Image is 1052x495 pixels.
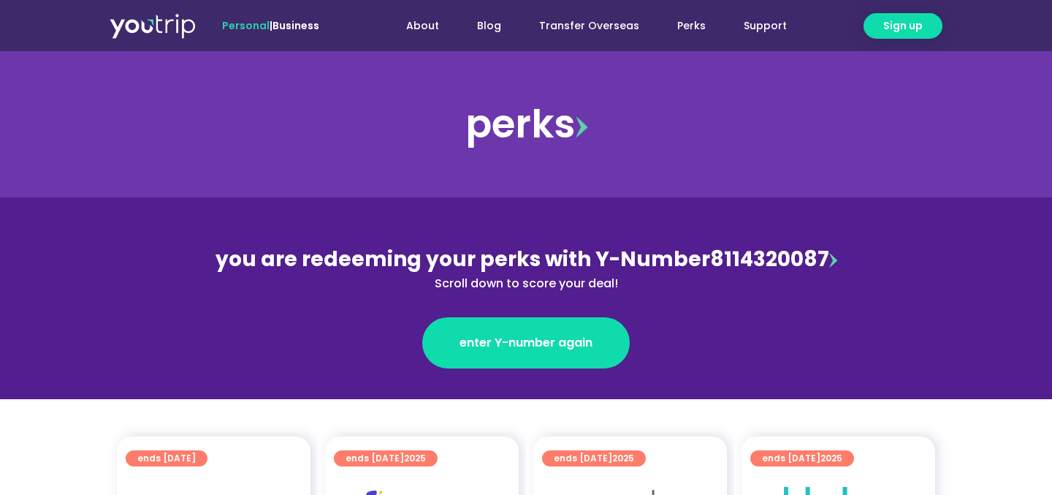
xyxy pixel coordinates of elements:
a: Transfer Overseas [520,12,658,39]
span: ends [DATE] [554,450,634,466]
div: 8114320087 [209,244,843,292]
a: Blog [458,12,520,39]
nav: Menu [359,12,806,39]
span: you are redeeming your perks with Y-Number [216,245,710,273]
span: Sign up [883,18,923,34]
a: ends [DATE]2025 [542,450,646,466]
a: Business [272,18,319,33]
a: Sign up [864,13,942,39]
span: ends [DATE] [137,450,196,466]
span: 2025 [820,452,842,464]
a: About [387,12,458,39]
span: ends [DATE] [346,450,426,466]
a: ends [DATE]2025 [334,450,438,466]
span: | [222,18,319,33]
div: Scroll down to score your deal! [209,275,843,292]
span: 2025 [612,452,634,464]
span: 2025 [404,452,426,464]
a: Perks [658,12,725,39]
a: Support [725,12,806,39]
span: Personal [222,18,270,33]
a: ends [DATE] [126,450,207,466]
span: ends [DATE] [762,450,842,466]
a: ends [DATE]2025 [750,450,854,466]
span: enter Y-number again [460,334,592,352]
a: enter Y-number again [422,317,630,369]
